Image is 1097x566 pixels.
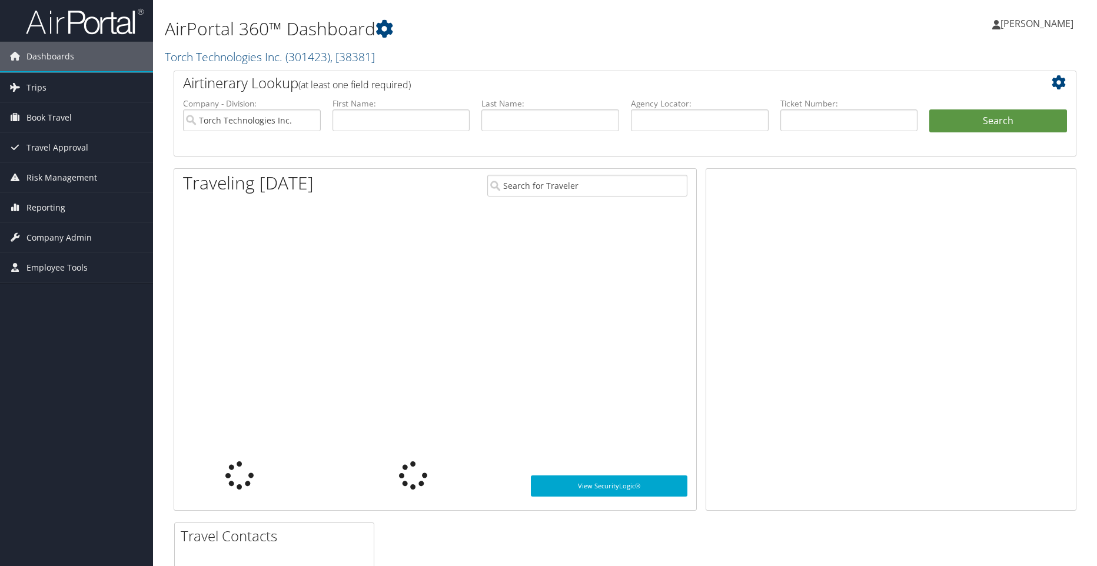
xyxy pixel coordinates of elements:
[26,253,88,282] span: Employee Tools
[181,526,374,546] h2: Travel Contacts
[183,73,992,93] h2: Airtinerary Lookup
[1000,17,1073,30] span: [PERSON_NAME]
[26,193,65,222] span: Reporting
[183,98,321,109] label: Company - Division:
[631,98,769,109] label: Agency Locator:
[929,109,1067,133] button: Search
[992,6,1085,41] a: [PERSON_NAME]
[26,133,88,162] span: Travel Approval
[26,73,46,102] span: Trips
[333,98,470,109] label: First Name:
[285,49,330,65] span: ( 301423 )
[26,163,97,192] span: Risk Management
[26,8,144,35] img: airportal-logo.png
[780,98,918,109] label: Ticket Number:
[165,16,779,41] h1: AirPortal 360™ Dashboard
[481,98,619,109] label: Last Name:
[531,475,687,497] a: View SecurityLogic®
[330,49,375,65] span: , [ 38381 ]
[26,223,92,252] span: Company Admin
[26,103,72,132] span: Book Travel
[26,42,74,71] span: Dashboards
[165,49,375,65] a: Torch Technologies Inc.
[487,175,687,197] input: Search for Traveler
[183,171,314,195] h1: Traveling [DATE]
[298,78,411,91] span: (at least one field required)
